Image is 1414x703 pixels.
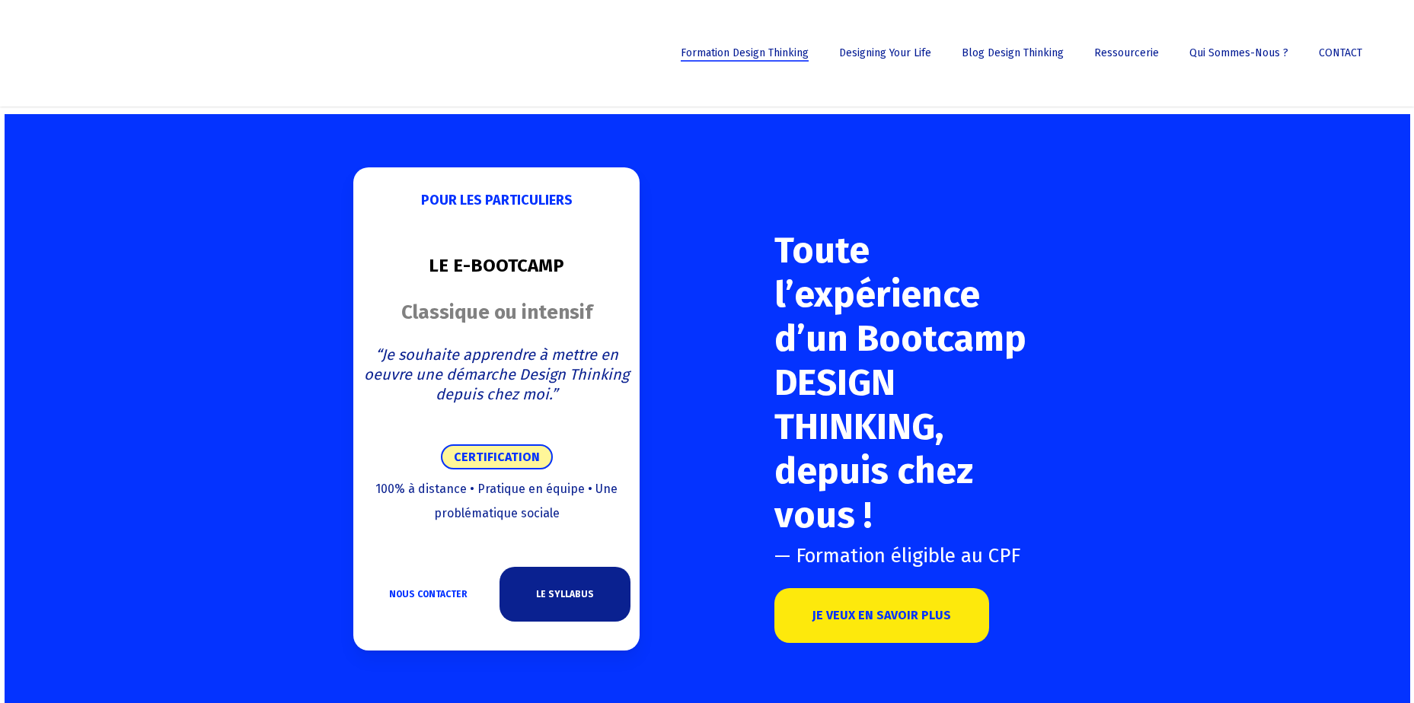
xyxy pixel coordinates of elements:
a: Blog Design Thinking [954,48,1071,59]
span: Qui sommes-nous ? [1189,46,1288,59]
img: French Future Academy [21,23,182,84]
span: CONTACT [1319,46,1362,59]
span: Designing Your Life [839,46,931,59]
span: Ressourcerie [1094,46,1159,59]
span: LE E-BOOTCAMP [429,255,564,276]
a: Qui sommes-nous ? [1182,48,1296,59]
strong: POUR LES PARTICULIERS [421,192,573,208]
span: — Formation éligible au CPF [774,544,1020,568]
span: Blog Design Thinking [962,46,1064,59]
a: Formation Design Thinking [673,48,816,59]
span: CERTIFICATION [441,444,553,469]
a: NOUS CONTACTER [363,567,494,622]
span: 100% à distance • Pratique en équipe • Une problématique sociale [375,482,618,520]
span: Formation Design Thinking [681,46,809,59]
span: Toute l’expérience d’un Bootcamp DESIGN THINKING, depuis chez vous ! [774,228,1026,537]
a: JE VEUX EN SAVOIR PLUS [774,588,989,643]
a: Ressourcerie [1087,48,1167,59]
a: CONTACT [1311,48,1370,59]
strong: Classique ou intensif [401,301,592,324]
a: LE SYLLABUS [500,567,630,622]
span: “Je souhaite apprendre à mettre en oeuvre une démarche Design Thinking depuis chez moi.” [364,345,629,403]
a: Designing Your Life [831,48,939,59]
